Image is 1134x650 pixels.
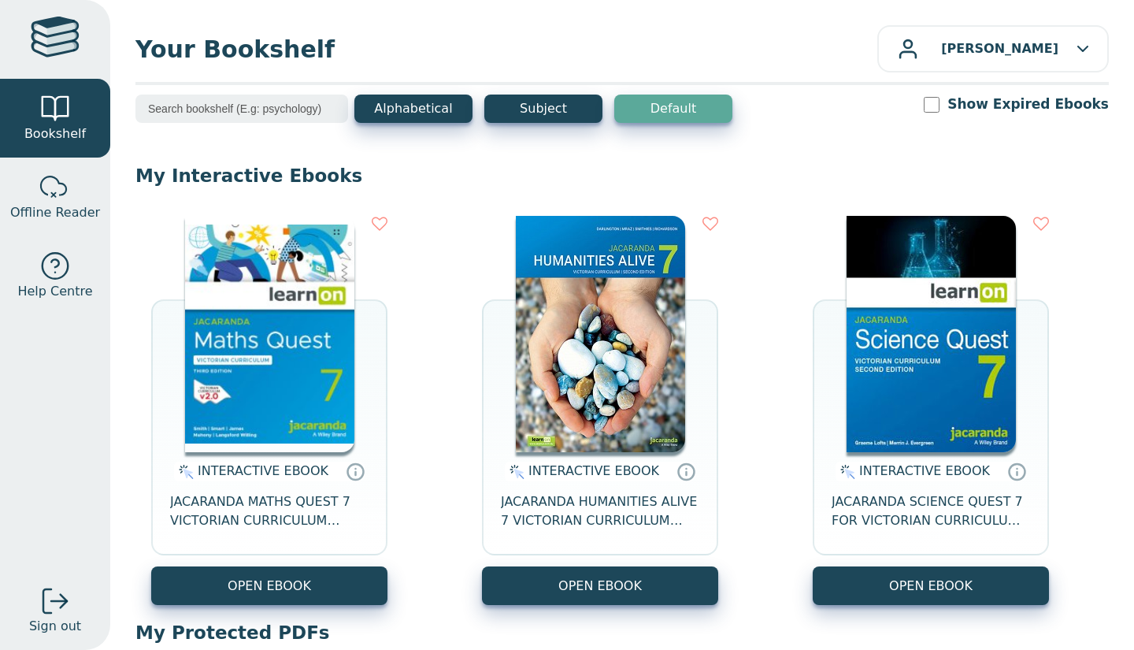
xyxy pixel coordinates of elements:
img: interactive.svg [174,462,194,481]
button: [PERSON_NAME] [877,25,1109,72]
span: Offline Reader [10,203,100,222]
span: JACARANDA MATHS QUEST 7 VICTORIAN CURRICULUM LEARNON EBOOK 3E [170,492,369,530]
button: Subject [484,95,602,123]
p: My Protected PDFs [135,621,1109,644]
span: Help Centre [17,282,92,301]
img: interactive.svg [505,462,524,481]
a: Interactive eBooks are accessed online via the publisher’s portal. They contain interactive resou... [1007,462,1026,481]
span: Sign out [29,617,81,636]
span: Your Bookshelf [135,32,877,67]
span: INTERACTIVE EBOOK [198,463,328,478]
span: JACARANDA SCIENCE QUEST 7 FOR VICTORIAN CURRICULUM LEARNON 2E EBOOK [832,492,1030,530]
a: Interactive eBooks are accessed online via the publisher’s portal. They contain interactive resou... [676,462,695,481]
img: b87b3e28-4171-4aeb-a345-7fa4fe4e6e25.jpg [185,216,354,452]
a: Interactive eBooks are accessed online via the publisher’s portal. They contain interactive resou... [346,462,365,481]
button: OPEN EBOOK [813,566,1049,605]
img: 429ddfad-7b91-e911-a97e-0272d098c78b.jpg [516,216,685,452]
button: OPEN EBOOK [151,566,387,605]
span: INTERACTIVE EBOOK [859,463,990,478]
button: Default [614,95,732,123]
b: [PERSON_NAME] [941,41,1058,56]
span: JACARANDA HUMANITIES ALIVE 7 VICTORIAN CURRICULUM LEARNON EBOOK 2E [501,492,699,530]
input: Search bookshelf (E.g: psychology) [135,95,348,123]
img: interactive.svg [836,462,855,481]
p: My Interactive Ebooks [135,164,1109,188]
span: Bookshelf [24,124,86,143]
label: Show Expired Ebooks [947,95,1109,114]
span: INTERACTIVE EBOOK [528,463,659,478]
img: 329c5ec2-5188-ea11-a992-0272d098c78b.jpg [847,216,1016,452]
button: OPEN EBOOK [482,566,718,605]
button: Alphabetical [354,95,472,123]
